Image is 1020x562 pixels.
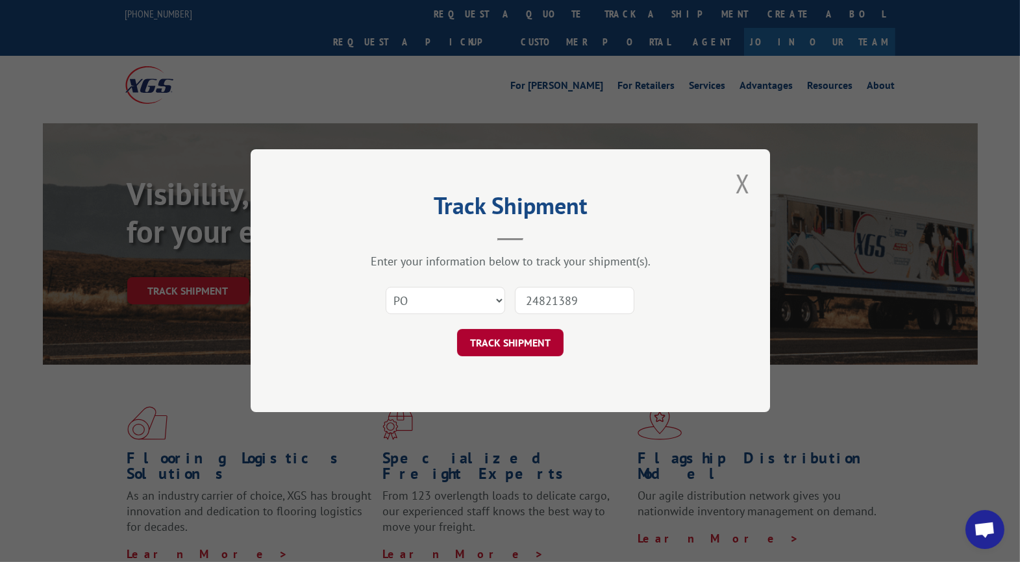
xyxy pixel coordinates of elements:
[316,197,705,221] h2: Track Shipment
[316,254,705,269] div: Enter your information below to track your shipment(s).
[732,165,754,201] button: Close modal
[457,330,564,357] button: TRACK SHIPMENT
[515,287,634,315] input: Number(s)
[965,510,1004,549] a: Open chat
